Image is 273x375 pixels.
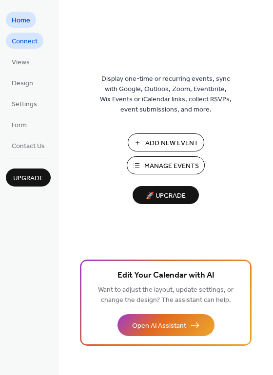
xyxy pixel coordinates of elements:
button: Upgrade [6,169,51,187]
button: 🚀 Upgrade [133,186,199,204]
span: Connect [12,37,38,47]
a: Settings [6,95,43,112]
span: Display one-time or recurring events, sync with Google, Outlook, Zoom, Eventbrite, Wix Events or ... [100,74,232,115]
span: Add New Event [145,138,198,149]
a: Home [6,12,36,28]
span: Manage Events [144,161,199,171]
span: Home [12,16,30,26]
button: Open AI Assistant [117,314,214,336]
span: Contact Us [12,141,45,151]
span: Form [12,120,27,131]
span: Edit Your Calendar with AI [117,269,214,282]
a: Connect [6,33,43,49]
span: Want to adjust the layout, update settings, or change the design? The assistant can help. [98,283,234,307]
a: Form [6,116,33,132]
button: Add New Event [128,133,204,151]
span: Views [12,57,30,68]
span: Design [12,78,33,89]
a: Design [6,75,39,91]
button: Manage Events [127,156,205,174]
span: Open AI Assistant [132,321,186,331]
a: Contact Us [6,137,51,153]
span: Settings [12,99,37,110]
span: 🚀 Upgrade [138,189,193,203]
span: Upgrade [13,173,43,184]
a: Views [6,54,36,70]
